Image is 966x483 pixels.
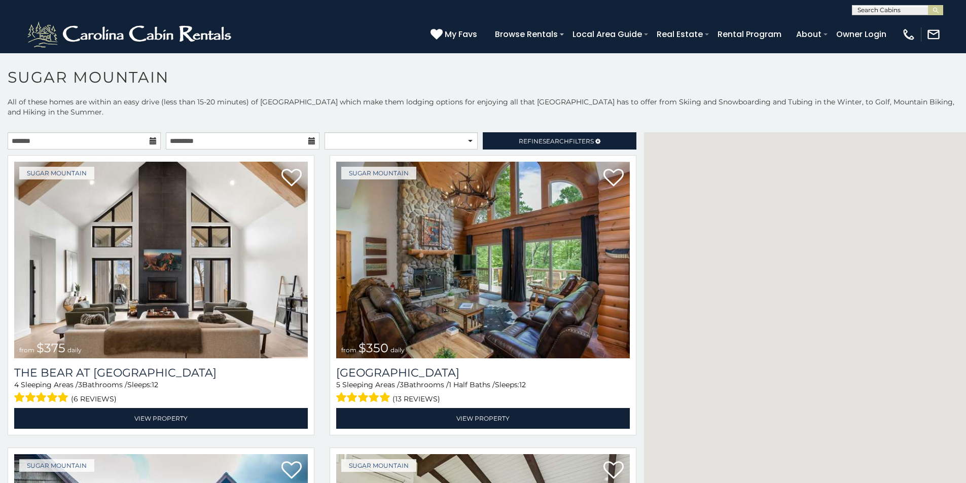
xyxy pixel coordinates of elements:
a: Sugar Mountain [341,167,416,179]
div: Sleeping Areas / Bathrooms / Sleeps: [336,380,630,405]
a: Local Area Guide [567,25,647,43]
a: Add to favorites [603,460,624,481]
span: (13 reviews) [392,392,440,405]
a: The Bear At [GEOGRAPHIC_DATA] [14,366,308,380]
a: Sugar Mountain [19,167,94,179]
a: The Bear At Sugar Mountain from $375 daily [14,162,308,358]
a: [GEOGRAPHIC_DATA] [336,366,630,380]
a: Grouse Moor Lodge from $350 daily [336,162,630,358]
span: 12 [152,380,158,389]
h3: The Bear At Sugar Mountain [14,366,308,380]
span: My Favs [445,28,477,41]
a: RefineSearchFilters [483,132,636,150]
a: Add to favorites [603,168,624,189]
span: from [19,346,34,354]
span: Search [543,137,569,145]
span: $350 [359,341,388,355]
img: The Bear At Sugar Mountain [14,162,308,358]
img: White-1-2.png [25,19,236,50]
a: Add to favorites [281,168,302,189]
img: phone-regular-white.png [902,27,916,42]
span: 3 [400,380,404,389]
a: My Favs [431,28,480,41]
a: Owner Login [831,25,891,43]
span: 12 [519,380,526,389]
a: About [791,25,827,43]
a: View Property [14,408,308,429]
a: Rental Program [712,25,786,43]
span: daily [67,346,82,354]
img: mail-regular-white.png [926,27,941,42]
h3: Grouse Moor Lodge [336,366,630,380]
span: 5 [336,380,340,389]
span: (6 reviews) [71,392,117,405]
span: from [341,346,356,354]
span: 1 Half Baths / [449,380,495,389]
div: Sleeping Areas / Bathrooms / Sleeps: [14,380,308,405]
span: daily [390,346,405,354]
span: $375 [37,341,65,355]
img: Grouse Moor Lodge [336,162,630,358]
a: Real Estate [652,25,708,43]
span: 3 [78,380,82,389]
span: Refine Filters [519,137,594,145]
a: View Property [336,408,630,429]
span: 4 [14,380,19,389]
a: Add to favorites [281,460,302,481]
a: Sugar Mountain [19,459,94,472]
a: Browse Rentals [490,25,563,43]
a: Sugar Mountain [341,459,416,472]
